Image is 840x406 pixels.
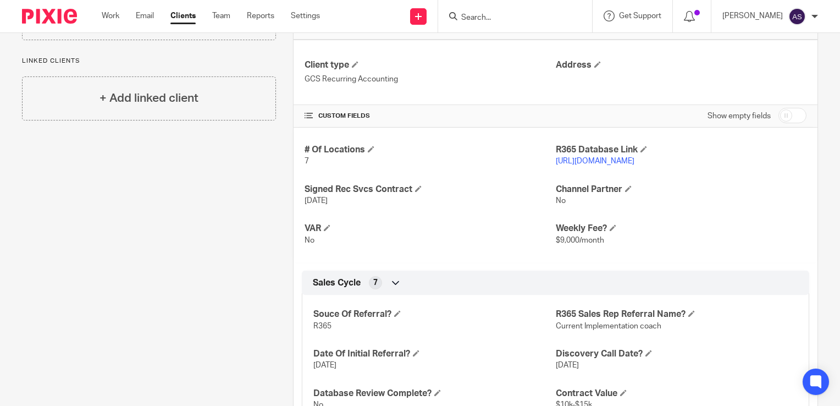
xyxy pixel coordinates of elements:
[373,277,378,288] span: 7
[305,157,309,165] span: 7
[460,13,559,23] input: Search
[305,197,328,205] span: [DATE]
[313,322,331,330] span: R365
[305,112,555,120] h4: CUSTOM FIELDS
[305,184,555,195] h4: Signed Rec Svcs Contract
[556,322,661,330] span: Current Implementation coach
[556,361,579,369] span: [DATE]
[305,59,555,71] h4: Client type
[136,10,154,21] a: Email
[556,223,806,234] h4: Weekly Fee?
[212,10,230,21] a: Team
[556,157,634,165] a: [URL][DOMAIN_NAME]
[170,10,196,21] a: Clients
[313,348,555,360] h4: Date Of Initial Referral?
[305,223,555,234] h4: VAR
[619,12,661,20] span: Get Support
[722,10,783,21] p: [PERSON_NAME]
[305,144,555,156] h4: # Of Locations
[291,10,320,21] a: Settings
[102,10,119,21] a: Work
[313,361,336,369] span: [DATE]
[305,74,555,85] p: GCS Recurring Accounting
[556,388,798,399] h4: Contract Value
[788,8,806,25] img: svg%3E
[313,277,361,289] span: Sales Cycle
[22,57,276,65] p: Linked clients
[556,144,806,156] h4: R365 Database Link
[100,90,198,107] h4: + Add linked client
[556,348,798,360] h4: Discovery Call Date?
[556,237,604,244] span: $9,000/month
[313,309,555,320] h4: Souce Of Referral?
[305,237,314,244] span: No
[313,388,555,399] h4: Database Review Complete?
[556,59,806,71] h4: Address
[22,9,77,24] img: Pixie
[556,184,806,195] h4: Channel Partner
[556,197,566,205] span: No
[708,111,771,122] label: Show empty fields
[556,309,798,320] h4: R365 Sales Rep Referral Name?
[247,10,274,21] a: Reports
